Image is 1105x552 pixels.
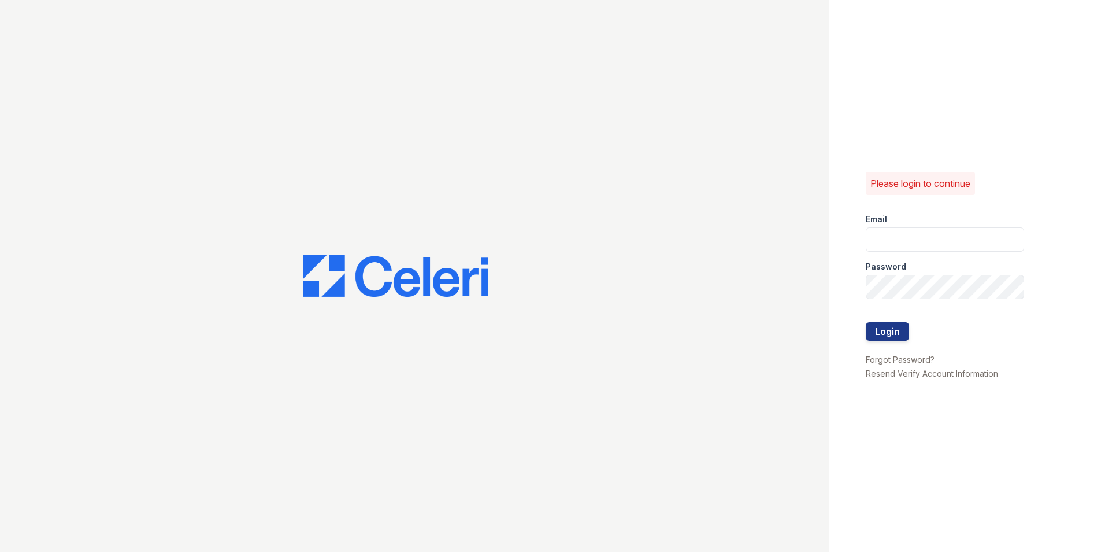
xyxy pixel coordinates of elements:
a: Resend Verify Account Information [866,369,998,378]
img: CE_Logo_Blue-a8612792a0a2168367f1c8372b55b34899dd931a85d93a1a3d3e32e68fde9ad4.png [303,255,488,297]
label: Email [866,214,887,225]
label: Password [866,261,906,273]
a: Forgot Password? [866,355,935,365]
p: Please login to continue [870,176,970,190]
button: Login [866,322,909,341]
